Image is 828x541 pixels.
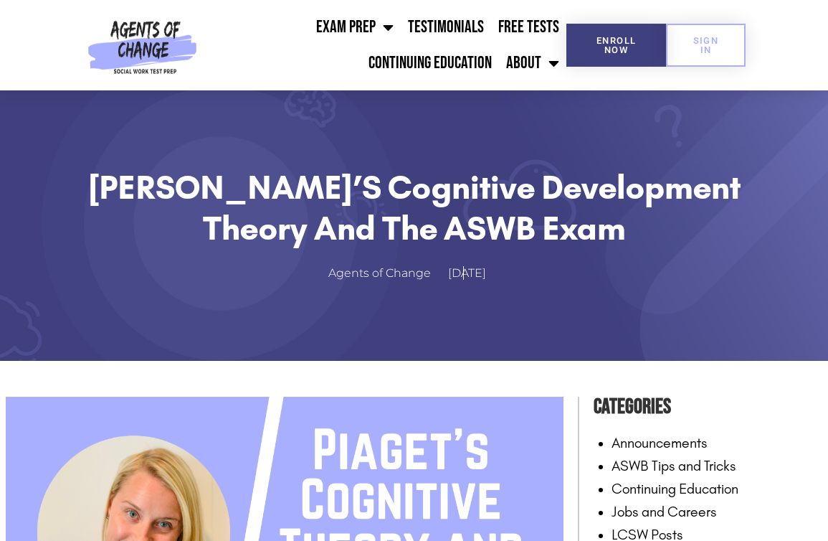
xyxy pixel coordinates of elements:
a: Jobs and Careers [612,503,717,520]
a: Continuing Education [612,480,738,497]
a: SIGN IN [666,24,746,67]
span: SIGN IN [689,36,723,55]
a: About [499,45,566,81]
a: [DATE] [448,263,500,284]
span: Agents of Change [328,263,431,284]
h1: [PERSON_NAME]’s Cognitive Development Theory and the ASWB Exam [42,167,787,248]
a: Free Tests [491,9,566,45]
a: Continuing Education [361,45,499,81]
time: [DATE] [448,266,486,280]
a: Exam Prep [309,9,401,45]
a: Enroll Now [566,24,666,67]
nav: Menu [202,9,567,81]
a: ASWB Tips and Tricks [612,457,736,474]
span: Enroll Now [589,36,643,55]
a: Announcements [612,434,708,451]
h4: Categories [594,390,823,424]
a: Testimonials [401,9,491,45]
a: Agents of Change [328,263,445,284]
